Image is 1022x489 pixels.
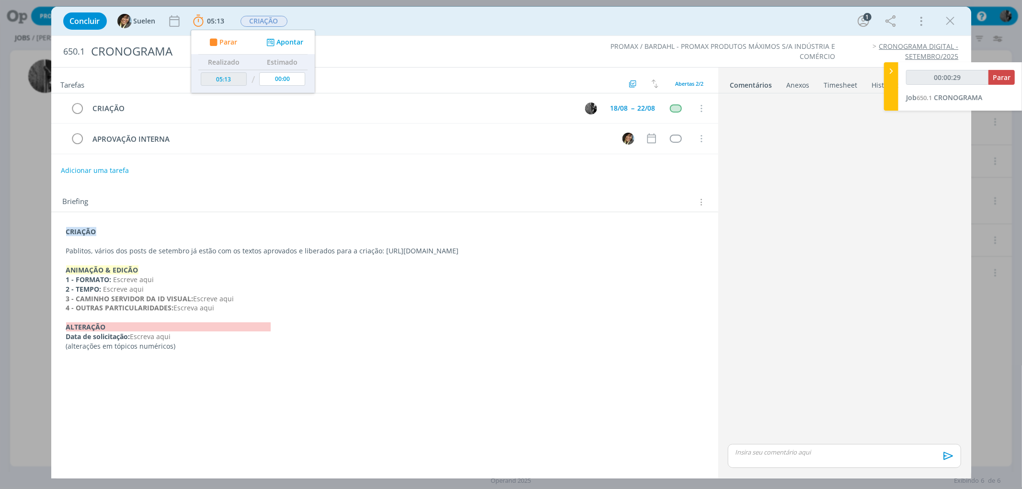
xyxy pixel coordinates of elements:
[240,15,288,27] button: CRIAÇÃO
[241,16,287,27] span: CRIAÇÃO
[257,55,308,70] th: Estimado
[61,78,85,90] span: Tarefas
[872,76,901,90] a: Histórico
[207,16,225,25] span: 05:13
[993,73,1011,82] span: Parar
[622,133,634,145] img: S
[66,322,271,331] strong: ALTERAÇÃO
[70,17,100,25] span: Concluir
[66,246,703,256] p: Pablitos, vários dos posts de setembro já estão com os textos aprovados e liberados para a criaçã...
[66,265,138,274] strong: ANIMAÇÃO & EDICÃO
[66,341,703,351] p: (alterações em tópicos numéricos)
[66,284,102,294] strong: 2 - TEMPO:
[988,70,1015,85] button: Parar
[879,42,959,60] a: CRONOGRAMA DIGITAL - SETEMBRO/2025
[585,102,597,114] img: P
[191,13,227,29] button: 05:13
[652,80,658,88] img: arrow-down-up.svg
[787,80,810,90] div: Anexos
[856,13,871,29] button: 1
[130,332,171,341] span: Escreva aqui
[621,131,636,146] button: S
[66,303,174,312] strong: 4 - OUTRAS PARTICULARIDADES:
[934,93,982,102] span: CRONOGRAMA
[676,80,704,87] span: Abertas 2/2
[219,39,237,45] span: Parar
[51,7,971,478] div: dialog
[249,70,257,90] td: /
[824,76,858,90] a: Timesheet
[66,332,130,341] strong: Data de solicitação:
[611,42,836,60] a: PROMAX / BARDAHL - PROMAX PRODUTOS MÁXIMOS S/A INDÚSTRIA E COMÉRCIO
[87,40,582,63] div: CRONOGRAMA
[264,37,303,47] button: Apontar
[198,55,249,70] th: Realizado
[174,303,215,312] span: Escreva aqui
[610,105,628,112] div: 18/08
[63,12,107,30] button: Concluir
[63,196,89,208] span: Briefing
[89,133,614,145] div: APROVAÇÃO INTERNA
[584,101,598,115] button: P
[134,18,156,24] span: Suelen
[191,30,315,93] ul: 05:13
[60,162,129,179] button: Adicionar uma tarefa
[863,13,872,21] div: 1
[632,105,634,112] span: --
[66,275,112,284] strong: 1 - FORMATO:
[64,46,85,57] span: 650.1
[89,102,576,114] div: CRIAÇÃO
[730,76,773,90] a: Comentários
[66,227,96,236] strong: CRIAÇÃO
[194,294,234,303] span: Escreve aqui
[207,37,237,47] button: Parar
[917,93,932,102] span: 650.1
[638,105,655,112] div: 22/08
[103,284,144,294] span: Escreve aqui
[117,14,132,28] img: S
[66,294,194,303] strong: 3 - CAMINHO SERVIDOR DA ID VISUAL:
[906,93,982,102] a: Job650.1CRONOGRAMA
[114,275,154,284] span: Escreve aqui
[117,14,156,28] button: SSuelen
